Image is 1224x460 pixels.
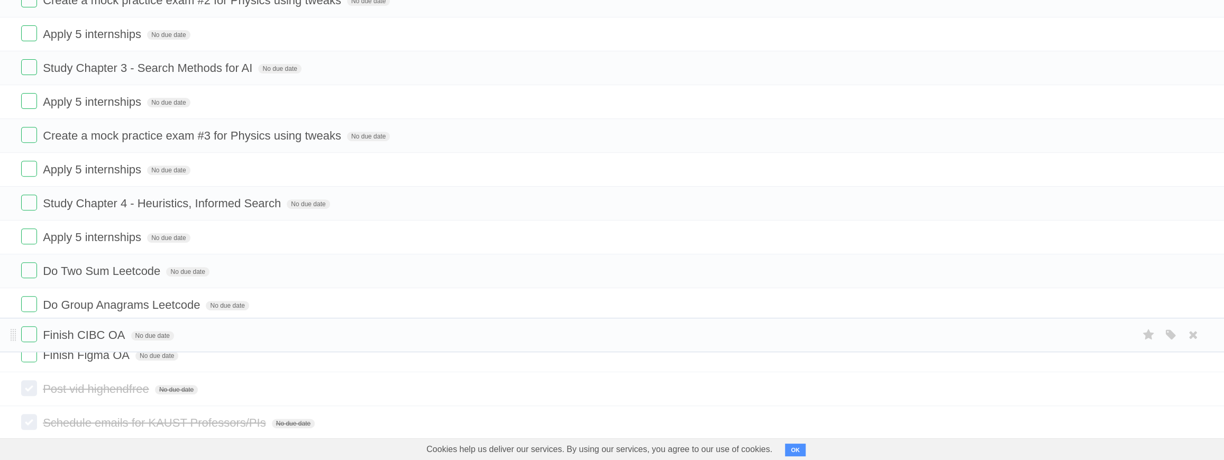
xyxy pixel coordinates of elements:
[785,444,806,456] button: OK
[206,301,249,310] span: No due date
[21,326,37,342] label: Done
[272,419,315,428] span: No due date
[21,228,37,244] label: Done
[43,348,132,362] span: Finish Figma OA
[21,414,37,430] label: Done
[43,197,284,210] span: Study Chapter 4 - Heuristics, Informed Search
[43,264,163,278] span: Do Two Sum Leetcode
[155,385,198,394] span: No due date
[166,267,209,277] span: No due date
[135,351,178,361] span: No due date
[43,382,152,395] span: Post vid highendfree
[258,64,301,73] span: No due date
[43,298,203,311] span: Do Group Anagrams Leetcode
[43,163,144,176] span: Apply 5 internships
[21,127,37,143] label: Done
[21,262,37,278] label: Done
[21,195,37,210] label: Done
[43,129,344,142] span: Create a mock practice exam #3 for Physics using tweaks
[21,25,37,41] label: Done
[43,231,144,244] span: Apply 5 internships
[21,380,37,396] label: Done
[1138,326,1158,344] label: Star task
[131,331,174,341] span: No due date
[43,416,268,429] span: Schedule emails for KAUST Professors/PIs
[147,233,190,243] span: No due date
[147,165,190,175] span: No due date
[21,346,37,362] label: Done
[21,59,37,75] label: Done
[21,161,37,177] label: Done
[147,98,190,107] span: No due date
[43,95,144,108] span: Apply 5 internships
[21,296,37,312] label: Done
[43,328,127,342] span: Finish CIBC OA
[43,61,255,75] span: Study Chapter 3 - Search Methods for AI
[287,199,330,209] span: No due date
[43,27,144,41] span: Apply 5 internships
[147,30,190,40] span: No due date
[21,93,37,109] label: Done
[347,132,390,141] span: No due date
[416,439,783,460] span: Cookies help us deliver our services. By using our services, you agree to our use of cookies.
